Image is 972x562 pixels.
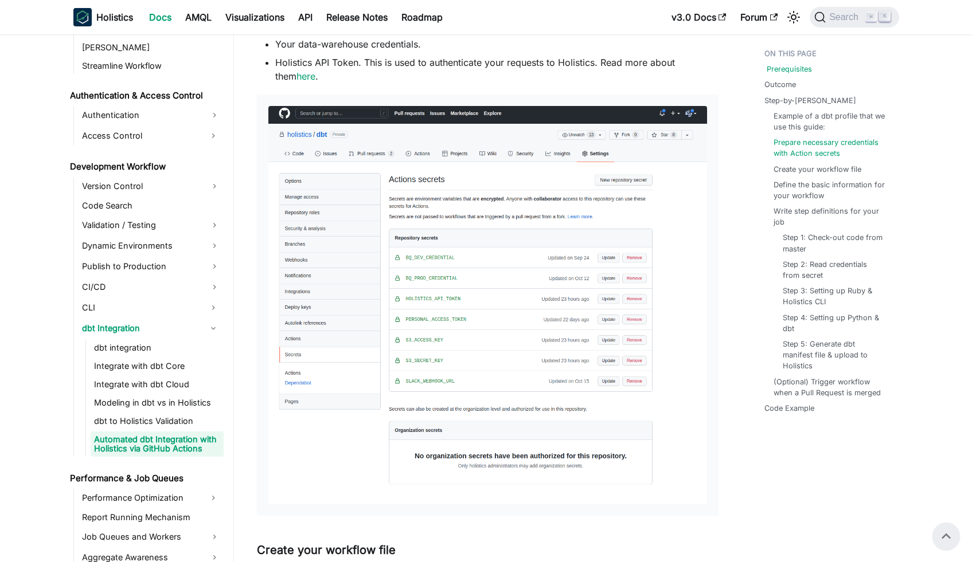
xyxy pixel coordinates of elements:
[79,58,224,74] a: Streamline Workflow
[79,509,224,525] a: Report Running Mechanism
[764,79,796,90] a: Outcome
[79,40,224,56] a: [PERSON_NAME]
[91,358,224,374] a: Integrate with dbt Core
[142,8,178,26] a: Docs
[67,88,224,104] a: Authentication & Access Control
[79,319,203,337] a: dbt Integration
[79,257,224,276] a: Publish to Production
[810,7,899,27] button: Search (Command+K)
[96,10,133,24] b: Holistics
[203,298,224,317] button: Expand sidebar category 'CLI'
[826,12,865,22] span: Search
[91,376,224,392] a: Integrate with dbt Cloud
[218,8,291,26] a: Visualizations
[275,37,719,51] li: Your data-warehouse credentials.
[67,159,224,175] a: Development Workflow
[774,376,888,398] a: (Optional) Trigger workflow when a Pull Request is merged
[784,8,803,26] button: Switch between dark and light mode (currently light mode)
[774,111,888,132] a: Example of a dbt profile that we use this guide:
[73,8,133,26] a: HolisticsHolistics
[783,285,883,307] a: Step 3: Setting up Ruby & Holistics CLI
[73,8,92,26] img: Holistics
[932,522,960,550] button: Scroll back to top
[774,164,861,175] a: Create your workflow file
[268,106,707,505] img: GitHub Action Secret
[67,470,224,486] a: Performance & Job Queues
[79,298,203,317] a: CLI
[764,95,856,106] a: Step-by-[PERSON_NAME]
[79,237,224,255] a: Dynamic Environments
[91,431,224,457] a: Automated dbt Integration with Holistics via GitHub Actions
[783,232,883,254] a: Step 1: Check-out code from master
[203,127,224,145] button: Expand sidebar category 'Access Control'
[79,489,203,507] a: Performance Optimization
[774,206,888,227] a: Write step definitions for your job
[291,8,319,26] a: API
[774,179,888,201] a: Define the basic information for your workflow
[79,216,224,234] a: Validation / Testing
[91,413,224,429] a: dbt to Holistics Validation
[319,8,395,26] a: Release Notes
[79,198,224,214] a: Code Search
[665,8,733,26] a: v3.0 Docs
[91,395,224,411] a: Modeling in dbt vs in Holistics
[783,339,883,372] a: Step 5: Generate dbt manifest file & upload to Holistics
[783,312,883,334] a: Step 4: Setting up Python & dbt
[79,528,224,546] a: Job Queues and Workers
[79,106,224,124] a: Authentication
[275,56,719,83] li: Holistics API Token. This is used to authenticate your requests to Holistics. Read more about them .
[79,127,203,145] a: Access Control
[79,278,224,296] a: CI/CD
[395,8,450,26] a: Roadmap
[879,11,891,22] kbd: K
[296,70,315,82] a: here
[91,340,224,356] a: dbt integration
[79,177,224,195] a: Version Control
[203,319,224,337] button: Collapse sidebar category 'dbt Integration'
[733,8,784,26] a: Forum
[178,8,218,26] a: AMQL
[774,137,888,159] a: Prepare necessary credentials with Action secrets
[257,543,719,557] h3: Create your workflow file
[62,34,234,562] nav: Docs sidebar
[783,259,883,281] a: Step 2: Read credentials from secret
[767,64,812,74] a: Prerequisites
[865,12,877,22] kbd: ⌘
[764,403,814,414] a: Code Example
[203,489,224,507] button: Expand sidebar category 'Performance Optimization'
